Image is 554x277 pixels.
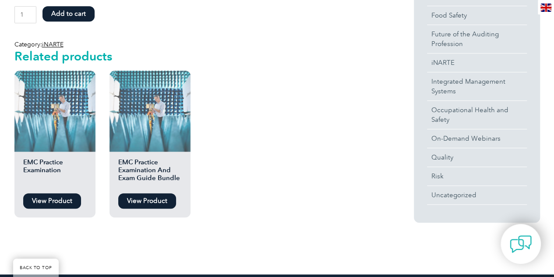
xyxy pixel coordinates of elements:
a: View Product [118,193,176,209]
h2: Related products [14,49,382,63]
a: Quality [427,148,527,167]
input: Product quantity [14,6,37,23]
a: Integrated Management Systems [427,72,527,100]
a: Future of the Auditing Profession [427,25,527,53]
button: Add to cart [42,6,95,21]
img: contact-chat.png [510,233,532,255]
a: Occupational Health and Safety [427,101,527,129]
img: EMC Practice Examination [14,71,95,152]
a: iNARTE [427,53,527,72]
img: en [540,4,551,12]
a: Risk [427,167,527,185]
a: BACK TO TOP [13,259,59,277]
a: View Product [23,193,81,209]
span: Category: [14,41,64,48]
a: EMC Practice Examination And Exam Guide Bundle [109,71,191,189]
a: Uncategorized [427,186,527,204]
a: iNARTE [42,41,64,48]
a: On-Demand Webinars [427,129,527,148]
h2: EMC Practice Examination [14,158,95,189]
img: EMC Practice Examination And Exam Guide Bundle [109,71,191,152]
a: Food Safety [427,6,527,25]
a: EMC Practice Examination [14,71,95,189]
h2: EMC Practice Examination And Exam Guide Bundle [109,158,191,189]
